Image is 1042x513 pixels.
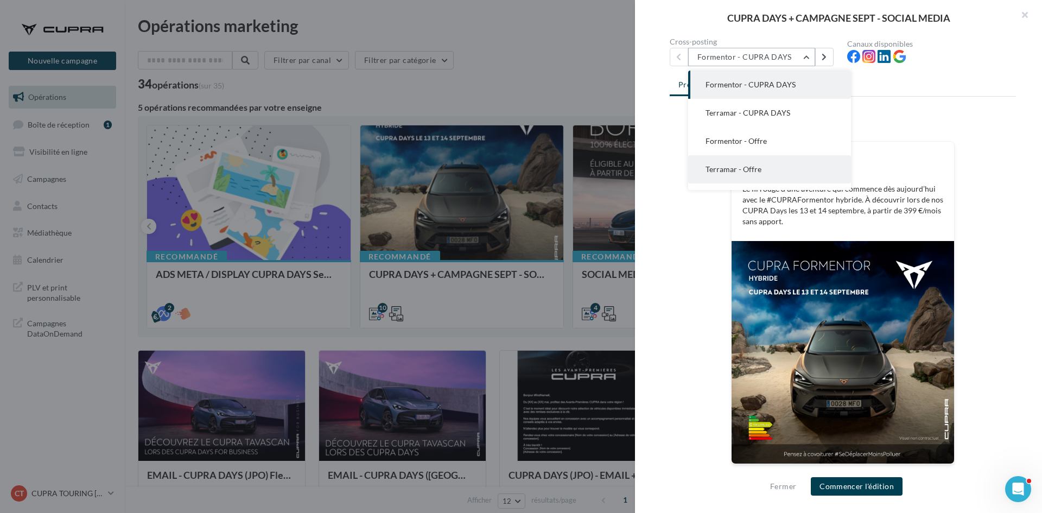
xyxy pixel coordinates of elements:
span: Terramar - Offre [706,164,761,174]
div: CUPRA DAYS + CAMPAGNE SEPT - SOCIAL MEDIA [652,13,1025,23]
span: Formentor - CUPRA DAYS [706,80,796,89]
button: Formentor - Offre [688,127,851,155]
span: Formentor - Offre [706,136,767,145]
button: Formentor - CUPRA DAYS [688,48,815,66]
div: Canaux disponibles [847,40,1016,48]
button: Fermer [766,480,800,493]
iframe: Intercom live chat [1005,476,1031,502]
div: Cross-posting [670,38,838,46]
span: Terramar - CUPRA DAYS [706,108,790,117]
button: Commencer l'édition [811,477,903,496]
p: Le fil rouge d’une aventure qui commence dès aujourd’hui avec le #CUPRAFormentor hybride. À décou... [742,183,943,227]
button: Formentor - CUPRA DAYS [688,71,851,99]
div: La prévisualisation est non-contractuelle [731,464,955,478]
button: Terramar - Offre [688,155,851,183]
button: Terramar - CUPRA DAYS [688,99,851,127]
